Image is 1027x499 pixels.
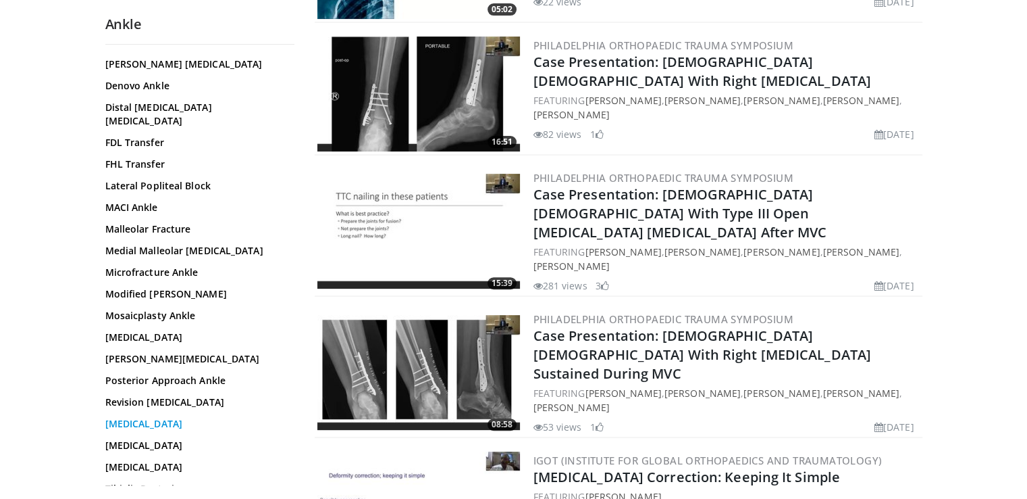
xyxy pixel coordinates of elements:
a: Malleolar Fracture [105,222,288,236]
a: Philadelphia Orthopaedic Trauma Symposium [533,171,793,185]
li: 1 [590,127,604,141]
img: 0dd9d276-c87f-4074-b1f9-7b887b640c28.300x170_q85_crop-smart_upscale.jpg [317,174,520,289]
h2: Ankle [105,16,294,33]
a: Case Presentation: [DEMOGRAPHIC_DATA] [DEMOGRAPHIC_DATA] With Right [MEDICAL_DATA] [533,53,871,90]
a: 16:51 [317,37,520,151]
a: [PERSON_NAME] [743,94,820,107]
a: [PERSON_NAME] [823,245,899,258]
a: [PERSON_NAME] [533,401,610,414]
a: [PERSON_NAME] [743,387,820,400]
a: [PERSON_NAME] [664,94,741,107]
a: [PERSON_NAME] [533,260,610,272]
a: [MEDICAL_DATA] [105,331,288,344]
a: Philadelphia Orthopaedic Trauma Symposium [533,312,793,326]
a: Distal [MEDICAL_DATA] [MEDICAL_DATA] [105,101,288,128]
span: 05:02 [488,3,517,16]
a: 08:58 [317,315,520,430]
li: 82 views [533,127,582,141]
a: [MEDICAL_DATA] [105,417,288,431]
a: [MEDICAL_DATA] [105,439,288,452]
a: Microfracture Ankle [105,266,288,279]
a: Denovo Ankle [105,79,288,93]
a: [PERSON_NAME] [533,108,610,121]
li: [DATE] [874,420,914,434]
a: [PERSON_NAME] [585,94,661,107]
a: MACI Ankle [105,201,288,214]
a: Modified [PERSON_NAME] [105,287,288,301]
div: FEATURING , , , , [533,245,920,273]
a: Case Presentation: [DEMOGRAPHIC_DATA] [DEMOGRAPHIC_DATA] With Right [MEDICAL_DATA] Sustained Duri... [533,327,871,383]
span: 15:39 [488,277,517,289]
a: Medial Malleolar [MEDICAL_DATA] [105,244,288,258]
div: FEATURING , , , , [533,93,920,122]
a: [PERSON_NAME] [823,94,899,107]
span: 16:51 [488,136,517,148]
img: f852a533-d08d-49c9-8593-aa243ba945ee.300x170_q85_crop-smart_upscale.jpg [317,315,520,430]
a: [PERSON_NAME][MEDICAL_DATA] [105,352,288,366]
a: FDL Transfer [105,136,288,149]
li: 53 views [533,420,582,434]
a: Mosaicplasty Ankle [105,309,288,323]
a: IGOT (Institute for Global Orthopaedics and Traumatology) [533,454,883,467]
a: [MEDICAL_DATA] Correction: Keeping It Simple [533,468,840,486]
a: Lateral Popliteal Block [105,179,288,193]
li: 1 [590,420,604,434]
a: 15:39 [317,174,520,289]
a: Philadelphia Orthopaedic Trauma Symposium [533,39,793,52]
li: [DATE] [874,279,914,293]
a: Tibialis Posterior [105,482,288,496]
a: [MEDICAL_DATA] [105,460,288,474]
li: [DATE] [874,127,914,141]
span: 08:58 [488,419,517,431]
div: FEATURING , , , , [533,386,920,414]
a: [PERSON_NAME] [743,245,820,258]
li: 3 [596,279,609,293]
a: [PERSON_NAME] [823,387,899,400]
a: [PERSON_NAME] [664,387,741,400]
li: 281 views [533,279,587,293]
a: Revision [MEDICAL_DATA] [105,396,288,409]
a: Case Presentation: [DEMOGRAPHIC_DATA] [DEMOGRAPHIC_DATA] With Type III Open [MEDICAL_DATA] [MEDIC... [533,185,827,241]
a: [PERSON_NAME] [MEDICAL_DATA] [105,57,288,71]
img: 690ccce3-07a9-4fdd-9e00-059c2b7df297.300x170_q85_crop-smart_upscale.jpg [317,37,520,151]
a: [PERSON_NAME] [664,245,741,258]
a: Posterior Approach Ankle [105,374,288,387]
a: [PERSON_NAME] [585,245,661,258]
a: [PERSON_NAME] [585,387,661,400]
a: FHL Transfer [105,158,288,171]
